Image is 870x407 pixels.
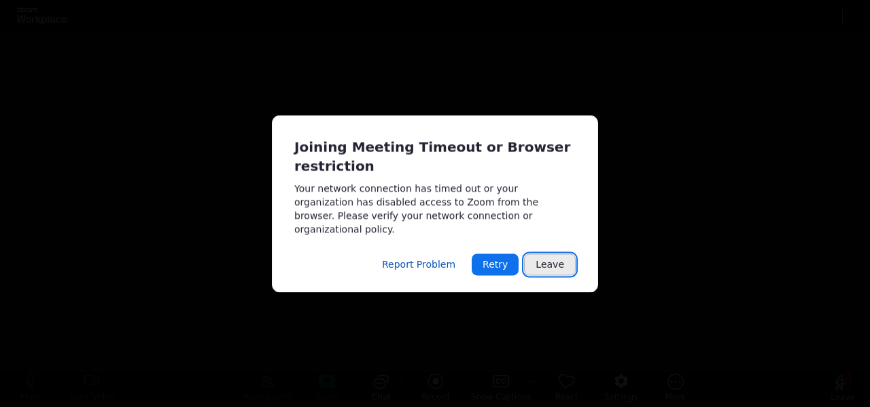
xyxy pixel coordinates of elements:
div: Joining Meeting Timeout or Browser restriction [294,137,576,176]
button: Report Problem [371,253,466,275]
button: Retry [472,253,519,275]
button: Leave [524,253,576,275]
div: Your network connection has timed out or your organization has disabled access to Zoom from the b... [294,181,576,236]
div: Meeting connected timeout. [272,115,598,292]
